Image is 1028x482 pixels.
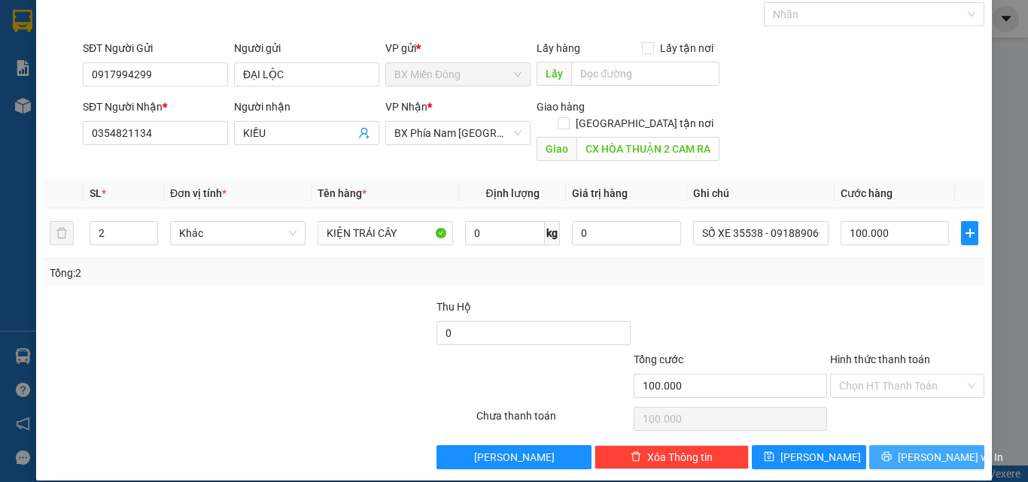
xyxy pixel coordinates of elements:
input: VD: Bàn, Ghế [318,221,453,245]
label: Hình thức thanh toán [830,353,930,365]
div: Người nhận [234,99,379,115]
span: Cước hàng [841,187,893,199]
span: save [764,451,774,463]
span: Giá trị hàng [572,187,628,199]
button: printer[PERSON_NAME] và In [869,445,984,469]
div: VP gửi [385,40,531,56]
input: Dọc đường [571,62,719,86]
span: BX Phía Nam Nha Trang [394,122,522,144]
span: SL [90,187,102,199]
li: Cúc Tùng [8,8,218,36]
button: [PERSON_NAME] [436,445,591,469]
span: [PERSON_NAME] [780,449,861,465]
input: 0 [572,221,680,245]
button: deleteXóa Thông tin [595,445,749,469]
span: environment [8,83,18,94]
span: Lấy [537,62,571,86]
span: printer [881,451,892,463]
div: Người gửi [234,40,379,56]
span: [GEOGRAPHIC_DATA] tận nơi [570,115,719,132]
div: Tổng: 2 [50,265,398,281]
span: Giao hàng [537,101,585,113]
span: VP Nhận [385,101,427,113]
span: Lấy hàng [537,42,580,54]
span: Lấy tận nơi [654,40,719,56]
span: Tên hàng [318,187,366,199]
li: VP BX Miền Đông [8,64,104,80]
span: [PERSON_NAME] [474,449,555,465]
input: Dọc đường [576,137,719,161]
span: Giao [537,137,576,161]
span: [PERSON_NAME] và In [898,449,1003,465]
span: Khác [179,222,297,244]
div: SĐT Người Gửi [83,40,228,56]
button: plus [961,221,978,245]
span: user-add [358,127,370,139]
span: Thu Hộ [436,301,471,313]
li: VP VP [GEOGRAPHIC_DATA] xe Limousine [104,64,200,114]
span: Đơn vị tính [170,187,227,199]
span: Xóa Thông tin [647,449,713,465]
div: SĐT Người Nhận [83,99,228,115]
div: Chưa thanh toán [475,408,632,434]
span: delete [631,451,641,463]
span: Tổng cước [634,353,683,365]
b: 339 Đinh Bộ Lĩnh, P26 [8,83,79,111]
span: Định lượng [485,187,539,199]
button: delete [50,221,74,245]
span: kg [545,221,560,245]
span: plus [962,227,978,239]
th: Ghi chú [687,179,835,208]
button: save[PERSON_NAME] [752,445,867,469]
span: BX Miền Đông [394,63,522,86]
input: Ghi Chú [693,221,829,245]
